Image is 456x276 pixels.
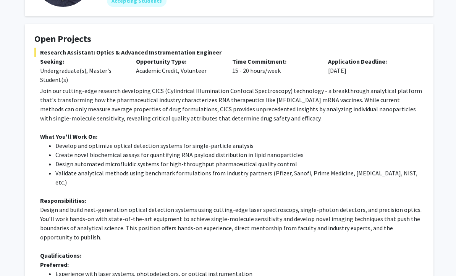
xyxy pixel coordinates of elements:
[40,87,424,123] p: Join our cutting-edge research developing CICS (Cylindrical Illumination Confocal Spectroscopy) t...
[226,57,322,85] div: 15 - 20 hours/week
[40,197,86,205] strong: Responsibilities:
[6,242,32,270] iframe: Chat
[328,57,412,66] p: Application Deadline:
[40,205,424,242] p: Design and build next-generation optical detection systems using cutting-edge laser spectroscopy,...
[55,169,424,187] li: Validate analytical methods using benchmark formulations from industry partners (Pfizer, Sanofi, ...
[34,34,424,45] h4: Open Projects
[322,57,418,85] div: [DATE]
[130,57,226,85] div: Academic Credit, Volunteer
[40,133,97,141] strong: What You'll Work On:
[232,57,317,66] p: Time Commitment:
[34,48,424,57] span: Research Assistant: Optics & Advanced Instrumentation Engineer
[40,252,81,260] strong: Qualifications:
[55,141,424,151] li: Develop and optimize optical detection systems for single-particle analysis
[136,57,220,66] p: Opportunity Type:
[40,66,125,85] div: Undergraduate(s), Master's Student(s)
[40,57,125,66] p: Seeking:
[55,160,424,169] li: Design automated microfluidic systems for high-throughput pharmaceutical quality control
[55,151,424,160] li: Create novel biochemical assays for quantifying RNA payload distribution in lipid nanoparticles
[40,261,69,269] strong: Preferred:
